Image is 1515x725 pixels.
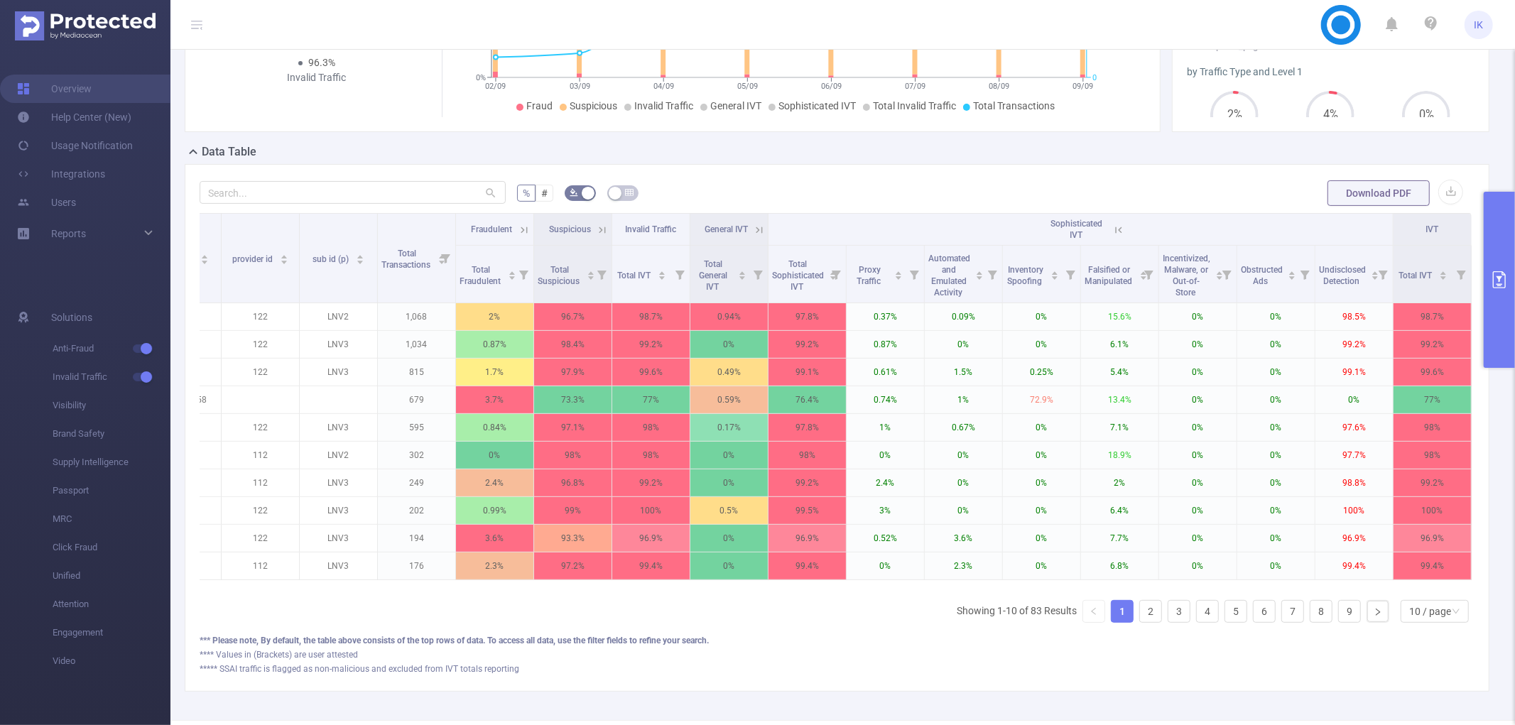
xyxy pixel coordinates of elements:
[1394,469,1471,496] p: 99.2%
[300,497,377,524] p: LNV3
[456,552,533,579] p: 2.3%
[1315,414,1393,441] p: 97.6%
[612,442,690,469] p: 98%
[1050,269,1059,278] div: Sort
[485,82,506,91] tspan: 02/09
[612,497,690,524] p: 100%
[508,269,516,273] i: icon: caret-up
[541,187,548,199] span: #
[975,269,983,273] i: icon: caret-up
[1295,246,1315,302] i: Filter menu
[200,181,506,204] input: Search...
[1237,442,1315,469] p: 0%
[925,414,1002,441] p: 0.67%
[1081,414,1158,441] p: 7.1%
[53,363,170,391] span: Invalid Traffic
[769,359,846,386] p: 99.1%
[982,246,1002,302] i: Filter menu
[534,525,612,552] p: 93.3%
[905,82,925,91] tspan: 07/09
[1090,607,1098,616] i: icon: left
[53,618,170,647] span: Engagement
[378,552,455,579] p: 176
[356,253,364,261] div: Sort
[570,82,590,91] tspan: 03/09
[1237,414,1315,441] p: 0%
[53,590,170,618] span: Attention
[1241,265,1283,286] span: Obstructed Ads
[658,269,666,273] i: icon: caret-up
[1253,600,1276,623] li: 6
[222,303,299,330] p: 122
[925,303,1002,330] p: 0.09%
[300,359,377,386] p: LNV3
[1003,386,1080,413] p: 72.9%
[587,269,594,273] i: icon: caret-up
[904,246,924,302] i: Filter menu
[456,469,533,496] p: 2.4%
[748,246,768,302] i: Filter menu
[232,254,275,264] span: provider id
[1081,386,1158,413] p: 13.4%
[895,269,903,273] i: icon: caret-up
[53,533,170,562] span: Click Fraud
[1315,525,1393,552] p: 96.9%
[300,525,377,552] p: LNV3
[514,246,533,302] i: Filter menu
[1073,82,1093,91] tspan: 09/09
[1374,608,1382,616] i: icon: right
[847,442,924,469] p: 0%
[378,331,455,358] p: 1,034
[690,303,768,330] p: 0.94%
[222,525,299,552] p: 122
[508,274,516,278] i: icon: caret-down
[772,259,824,292] span: Total Sophisticated IVT
[612,525,690,552] p: 96.9%
[738,269,746,278] div: Sort
[769,469,846,496] p: 99.2%
[928,254,970,298] span: Automated and Emulated Activity
[1373,246,1393,302] i: Filter menu
[612,414,690,441] p: 98%
[1159,386,1237,413] p: 0%
[456,525,533,552] p: 3.6%
[280,258,288,263] i: icon: caret-down
[378,525,455,552] p: 194
[1196,600,1219,623] li: 4
[739,274,746,278] i: icon: caret-down
[975,274,983,278] i: icon: caret-down
[1394,386,1471,413] p: 77%
[925,386,1002,413] p: 1%
[300,303,377,330] p: LNV2
[1237,525,1315,552] p: 0%
[925,525,1002,552] p: 3.6%
[1371,269,1379,273] i: icon: caret-up
[1085,265,1134,286] span: Falsified or Manipulated
[705,224,748,234] span: General IVT
[1237,303,1315,330] p: 0%
[1288,269,1296,278] div: Sort
[222,469,299,496] p: 112
[1451,246,1471,302] i: Filter menu
[17,103,131,131] a: Help Center (New)
[925,442,1002,469] p: 0%
[658,274,666,278] i: icon: caret-down
[769,414,846,441] p: 97.8%
[1215,269,1224,278] div: Sort
[1319,265,1366,286] span: Undisclosed Detection
[471,224,512,234] span: Fraudulent
[202,143,256,160] h2: Data Table
[456,442,533,469] p: 0%
[17,131,133,160] a: Usage Notification
[1112,601,1133,622] a: 1
[1327,180,1430,206] button: Download PDF
[1237,359,1315,386] p: 0%
[313,254,351,264] span: sub id (p)
[1237,469,1315,496] p: 0%
[534,497,612,524] p: 99%
[15,11,156,40] img: Protected Media
[1003,359,1080,386] p: 0.25%
[300,414,377,441] p: LNV3
[1310,601,1332,622] a: 8
[1394,442,1471,469] p: 98%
